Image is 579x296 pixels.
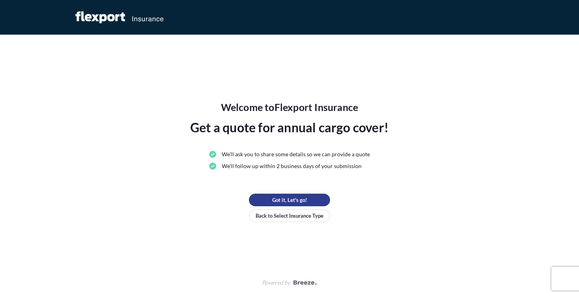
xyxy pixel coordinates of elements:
[262,279,290,287] span: Powered by
[190,118,389,137] span: Get a quote for annual cargo cover!
[249,209,330,222] button: Back to Select Insurance Type
[221,101,358,113] span: Welcome to Flexport Insurance
[249,194,330,206] button: Got it, Let's go!
[272,196,307,204] p: Got it, Let's go!
[222,162,362,170] span: We'll follow up within 2 business days of your submission
[222,150,370,158] span: We’ll ask you to share some details so we can provide a quote
[256,212,323,220] p: Back to Select Insurance Type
